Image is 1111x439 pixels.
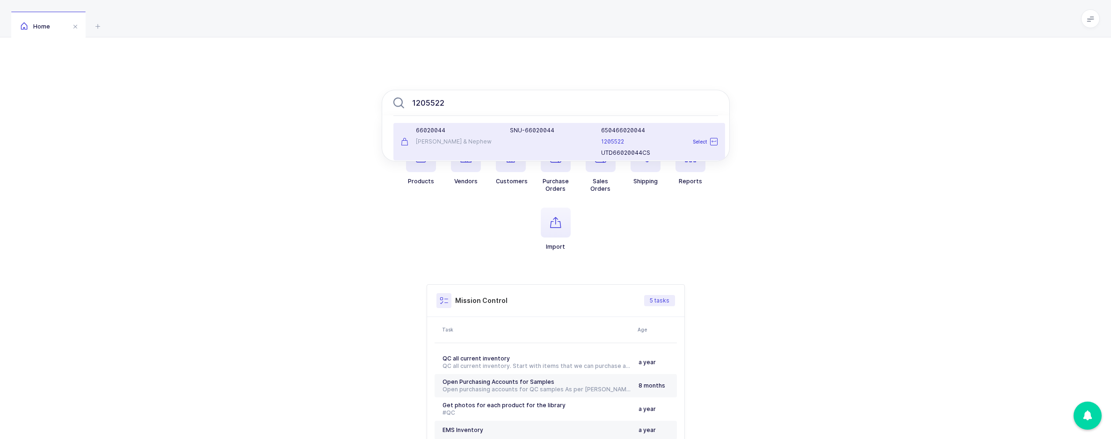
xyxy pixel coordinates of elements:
[638,326,674,333] div: Age
[401,127,499,134] div: 66020044
[442,326,632,333] div: Task
[401,138,499,145] div: [PERSON_NAME] & Nephew
[631,142,661,185] button: Shipping
[639,382,665,389] span: 8 months
[443,355,510,362] span: QC all current inventory
[496,142,528,185] button: Customers
[443,402,566,409] span: Get photos for each product for the library
[510,127,590,134] div: SNU-66020044
[675,142,705,185] button: Reports
[586,142,616,193] button: SalesOrders
[601,138,624,145] span: 1205522
[639,359,656,366] span: a year
[601,127,718,134] div: 650466020044
[443,378,554,385] span: Open Purchasing Accounts for Samples
[671,132,723,151] div: Select
[541,208,571,251] button: Import
[650,297,669,304] span: 5 tasks
[21,23,50,30] span: Home
[443,362,631,370] div: QC all current inventory. Start with items that we can purchase a sample from Schein. #[GEOGRAPHI...
[541,142,571,193] button: PurchaseOrders
[382,90,730,116] input: Search
[601,149,718,157] div: UTD66020044CS
[443,426,483,433] span: EMS Inventory
[443,386,631,393] div: Open purchasing accounts for QC samples As per [PERSON_NAME], we had an account with [PERSON_NAME...
[455,296,508,305] h3: Mission Control
[443,409,631,417] div: #QC
[451,142,481,185] button: Vendors
[406,142,436,185] button: Products
[639,426,656,433] span: a year
[639,405,656,412] span: a year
